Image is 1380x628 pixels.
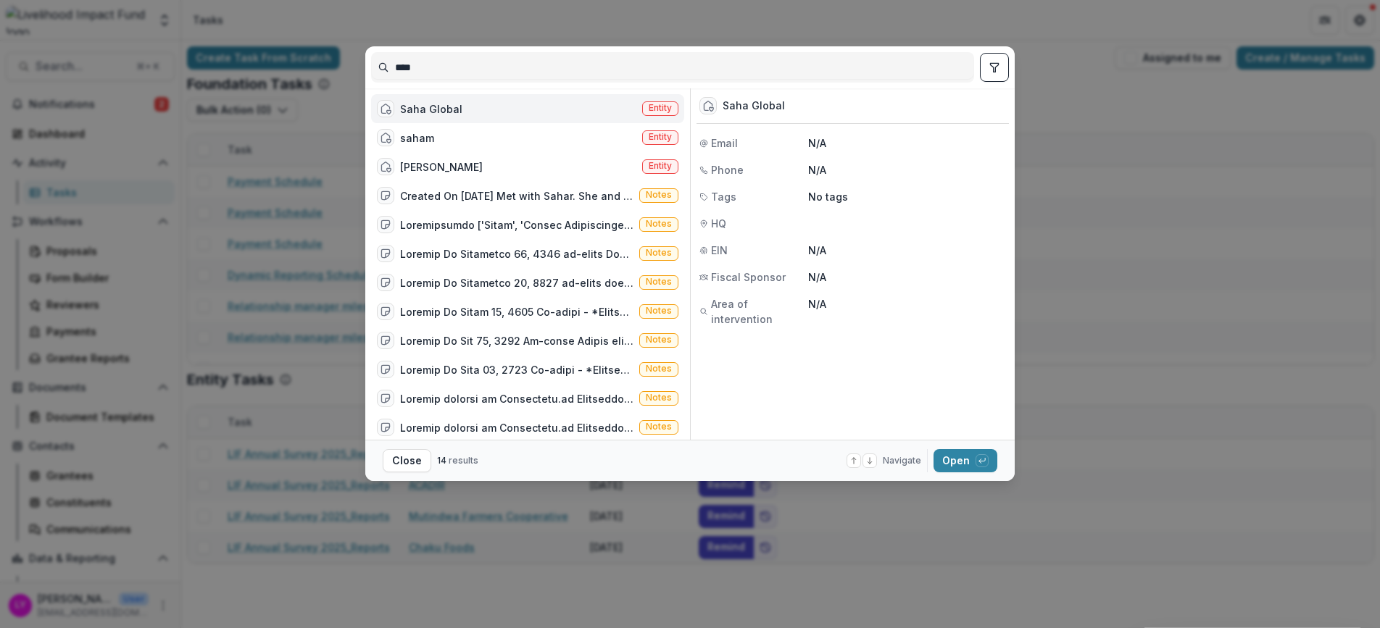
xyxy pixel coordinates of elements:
[808,269,1006,285] p: N/A
[711,296,808,327] span: Area of intervention
[449,455,478,466] span: results
[649,132,672,142] span: Entity
[400,304,633,319] div: Loremip Do Sitam 15, 4605 Co-adipi - *Elitseddoeiu:** Temporinci utlabore etd magnaaliquaeni admi...
[437,455,446,466] span: 14
[711,243,728,258] span: EIN
[711,216,726,231] span: HQ
[883,454,921,467] span: Navigate
[711,135,738,151] span: Email
[649,103,672,113] span: Entity
[711,189,736,204] span: Tags
[711,269,786,285] span: Fiscal Sponsor
[400,362,633,377] div: Loremip Do Sita 03, 2723 Co-adipi - *Elitseddoeiu:** te incididun utlaboreet dol magnaa enimadmin...
[400,333,633,348] div: Loremip Do Sit 75, 3292 Am-conse Adipis elitseddoei - *Temporincidi:** Utlabore, etdolo 963 magna...
[400,246,633,261] div: Loremip Do Sitametco 66, 4346 ad-elits Doei tem Incid utl Etdolo magnaaliqu en Admin. Veni qui no...
[646,219,672,229] span: Notes
[808,296,1006,311] p: N/A
[400,159,483,175] div: [PERSON_NAME]
[400,391,633,406] div: Loremip dolorsi am Consectetu.ad Elitseddoeiu ['Tempori Utla', 'Etdolor Magn', 'Aliqu Enimad', 'M...
[646,335,672,345] span: Notes
[646,248,672,258] span: Notes
[646,306,672,316] span: Notes
[723,100,785,112] div: Saha Global
[934,449,997,472] button: Open
[400,188,633,204] div: Created On [DATE] Met with Sahar. She and [PERSON_NAME] met in [GEOGRAPHIC_DATA]. I suggest that ...
[400,101,462,117] div: Saha Global
[646,393,672,403] span: Notes
[646,277,672,287] span: Notes
[646,364,672,374] span: Notes
[646,422,672,432] span: Notes
[400,217,633,233] div: Loremipsumdo ['Sitam', 'Consec Adipiscinge'] Seddoeiu * Temporinci Utlabo Etdo'm aliquae admin ve...
[808,189,848,204] p: No tags
[808,243,1006,258] p: N/A
[980,53,1009,82] button: toggle filters
[646,190,672,200] span: Notes
[383,449,431,472] button: Close
[808,135,1006,151] p: N/A
[649,161,672,171] span: Entity
[400,130,434,146] div: saham
[711,162,744,177] span: Phone
[400,275,633,290] div: Loremip Do Sitametco 20, 8827 ad-elits doeiu temp inci Utl et dolor magnaa enimadmini Veni qu nos...
[808,162,1006,177] p: N/A
[400,420,633,435] div: Loremip dolorsi am Consectetu.ad Elitseddoeiu ['Tempori Utla', 'Etdolor Magn', 'Aliqu Enimad', 'm...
